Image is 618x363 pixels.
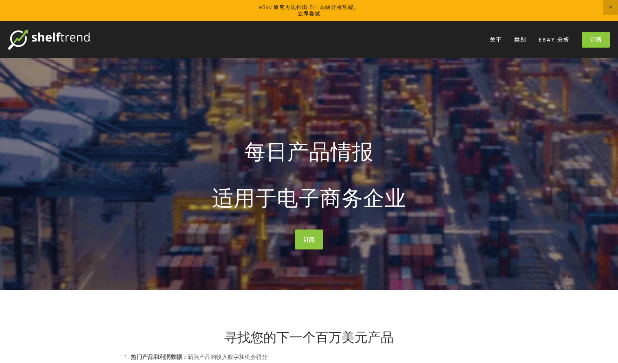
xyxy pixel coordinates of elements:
[298,10,320,17] a: 立即尝试
[188,353,267,361] font: 新兴产品的收入数字和机会得分
[490,36,502,43] font: 关于
[244,136,374,165] font: 每日产品情报
[484,33,507,46] a: 关于
[8,29,90,50] img: 货架趋势
[590,36,602,43] font: 订阅
[131,353,188,361] font: 热门产品和利润数据：
[224,328,394,346] font: 寻找您的下一个百万美元产品
[295,230,323,249] a: 订阅
[539,36,570,43] font: eBay 分析
[514,36,526,43] font: 类别
[303,236,315,243] font: 订阅
[582,32,610,48] a: 订阅
[533,33,575,46] a: eBay 分析
[212,183,406,212] font: 适用于电子商务企业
